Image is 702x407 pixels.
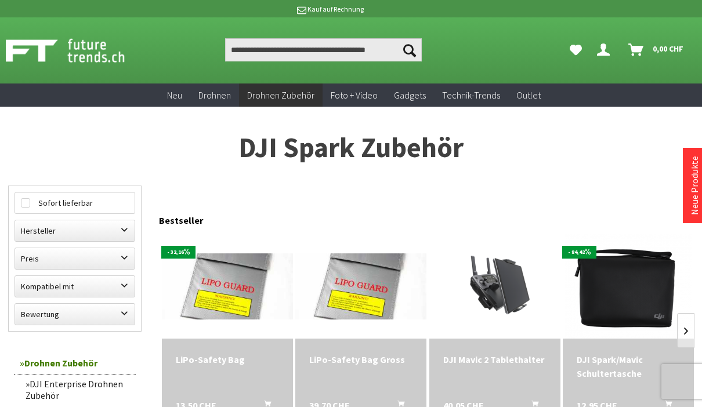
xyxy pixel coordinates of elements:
[323,83,386,107] a: Foto + Video
[624,38,689,61] a: Warenkorb
[8,133,694,162] h1: DJI Spark Zubehör
[443,353,547,366] div: DJI Mavic 2 Tablethalter
[565,234,692,339] img: DJI Spark/Mavic Schultertasche
[159,83,190,107] a: Neu
[247,89,314,101] span: Drohnen Zubehör
[14,351,136,375] a: Drohnen Zubehör
[394,89,426,101] span: Gadgets
[15,192,135,213] label: Sofort lieferbar
[434,83,508,107] a: Technik-Trends
[162,253,293,319] img: LiPo-Safety Bag
[508,83,549,107] a: Outlet
[225,38,422,61] input: Produkt, Marke, Kategorie, EAN, Artikelnummer…
[176,353,279,366] a: LiPo-Safety Bag 13,50 CHF In den Warenkorb
[577,353,680,380] a: DJI Spark/Mavic Schultertasche 12,95 CHF In den Warenkorb
[309,353,412,366] div: LiPo-Safety Bag Gross
[443,353,547,366] a: DJI Mavic 2 Tablethalter 40,05 CHF In den Warenkorb
[592,38,619,61] a: Dein Konto
[20,375,136,404] a: DJI Enterprise Drohnen Zubehör
[309,353,412,366] a: LiPo-Safety Bag Gross 39,70 CHF In den Warenkorb
[190,83,239,107] a: Drohnen
[15,248,135,269] label: Preis
[167,89,182,101] span: Neu
[386,83,434,107] a: Gadgets
[15,276,135,297] label: Kompatibel mit
[331,89,378,101] span: Foto + Video
[15,220,135,241] label: Hersteller
[689,156,700,215] a: Neue Produkte
[15,304,135,325] label: Bewertung
[6,36,150,65] img: Shop Futuretrends - zur Startseite wechseln
[564,38,588,61] a: Meine Favoriten
[198,89,231,101] span: Drohnen
[429,250,560,324] img: DJI Mavic 2 Tablethalter
[653,39,683,58] span: 0,00 CHF
[295,253,426,319] img: LiPo-Safety Bag Gross
[516,89,541,101] span: Outlet
[176,353,279,366] div: LiPo-Safety Bag
[577,353,680,380] div: DJI Spark/Mavic Schultertasche
[159,203,694,232] div: Bestseller
[442,89,500,101] span: Technik-Trends
[239,83,323,107] a: Drohnen Zubehör
[397,38,422,61] button: Suchen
